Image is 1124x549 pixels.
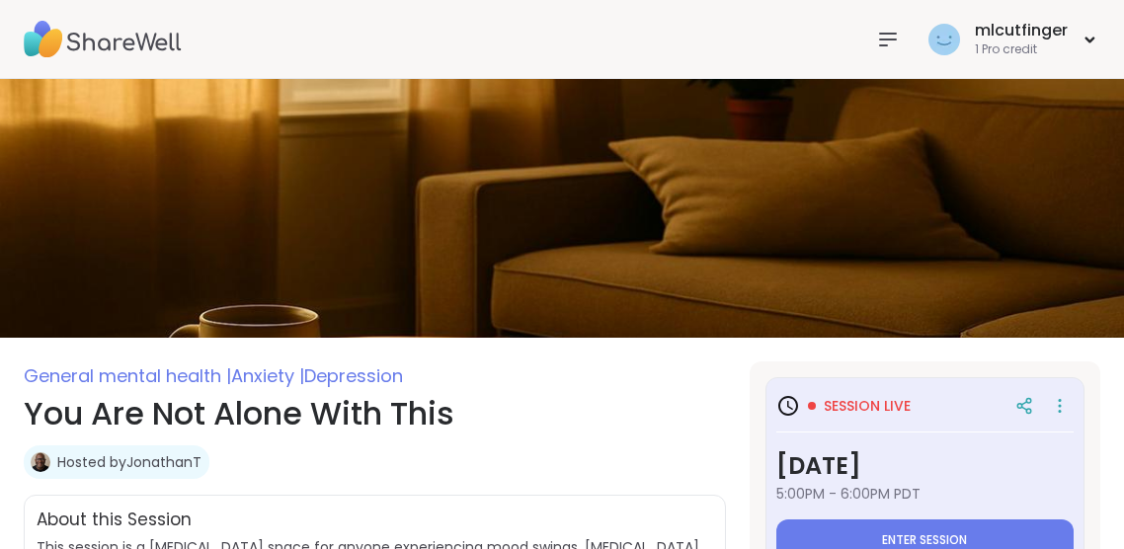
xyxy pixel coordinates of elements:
span: 5:00PM - 6:00PM PDT [776,484,1074,504]
span: Enter session [882,532,967,548]
a: Hosted byJonathanT [57,452,201,472]
h1: You Are Not Alone With This [24,390,726,437]
div: mlcutfinger [975,20,1068,41]
h2: About this Session [37,508,192,533]
span: Anxiety | [231,363,304,388]
span: Depression [304,363,403,388]
div: 1 Pro credit [975,41,1068,58]
span: General mental health | [24,363,231,388]
img: mlcutfinger [928,24,960,55]
span: Session live [824,396,911,416]
img: JonathanT [31,452,50,472]
h3: [DATE] [776,448,1074,484]
img: ShareWell Nav Logo [24,5,182,74]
